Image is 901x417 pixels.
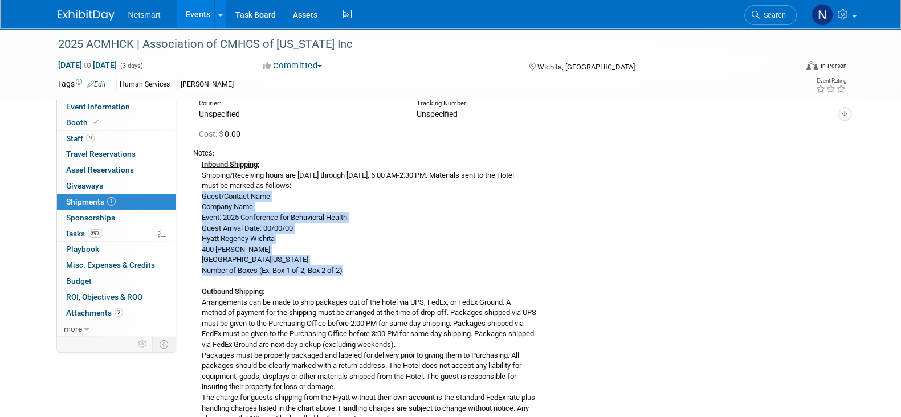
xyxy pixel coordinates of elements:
[812,4,833,26] img: Nina Finn
[66,260,155,269] span: Misc. Expenses & Credits
[177,79,237,91] div: [PERSON_NAME]
[152,337,176,351] td: Toggle Event Tabs
[66,134,95,143] span: Staff
[115,308,123,317] span: 2
[57,226,176,242] a: Tasks39%
[66,149,136,158] span: Travel Reservations
[57,305,176,321] a: Attachments2
[199,129,225,138] span: Cost: $
[57,273,176,289] a: Budget
[57,289,176,305] a: ROI, Objectives & ROO
[58,60,117,70] span: [DATE] [DATE]
[82,60,93,69] span: to
[417,109,458,118] span: Unspecified
[116,79,173,91] div: Human Services
[86,134,95,142] span: 9
[65,229,103,238] span: Tasks
[199,129,245,138] span: 0.00
[58,10,115,21] img: ExhibitDay
[259,60,327,72] button: Committed
[199,99,399,108] div: Courier:
[57,210,176,226] a: Sponsorships
[119,62,143,69] span: (3 days)
[57,146,176,162] a: Travel Reservations
[57,321,176,337] a: more
[58,78,106,91] td: Tags
[66,276,92,285] span: Budget
[820,62,846,70] div: In-Person
[199,108,399,120] div: Unspecified
[128,10,161,19] span: Netsmart
[193,148,835,158] div: Notes:
[66,102,130,111] span: Event Information
[57,99,176,115] a: Event Information
[417,99,672,108] div: Tracking Number:
[87,80,106,88] a: Edit
[202,287,264,296] b: Outbound Shipping:
[66,244,99,254] span: Playbook
[57,257,176,273] a: Misc. Expenses & Credits
[744,5,797,25] a: Search
[57,162,176,178] a: Asset Reservations
[57,178,176,194] a: Giveaways
[202,160,259,169] b: Inbound Shipping:
[66,308,123,317] span: Attachments
[57,131,176,146] a: Staff9
[66,181,103,190] span: Giveaways
[66,165,134,174] span: Asset Reservations
[57,242,176,257] a: Playbook
[93,119,99,125] i: Booth reservation complete
[760,11,786,19] span: Search
[54,34,780,55] div: 2025 ACMHCK | Association of CMHCS of [US_STATE] Inc
[107,197,116,206] span: 1
[133,337,153,351] td: Personalize Event Tab Strip
[66,118,101,127] span: Booth
[88,229,103,238] span: 39%
[57,115,176,130] a: Booth
[66,213,115,222] span: Sponsorships
[815,78,846,84] div: Event Rating
[57,194,176,210] a: Shipments1
[66,292,142,301] span: ROI, Objectives & ROO
[729,59,847,76] div: Event Format
[64,324,82,333] span: more
[537,63,635,71] span: Wichita, [GEOGRAPHIC_DATA]
[66,197,116,206] span: Shipments
[806,61,818,70] img: Format-Inperson.png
